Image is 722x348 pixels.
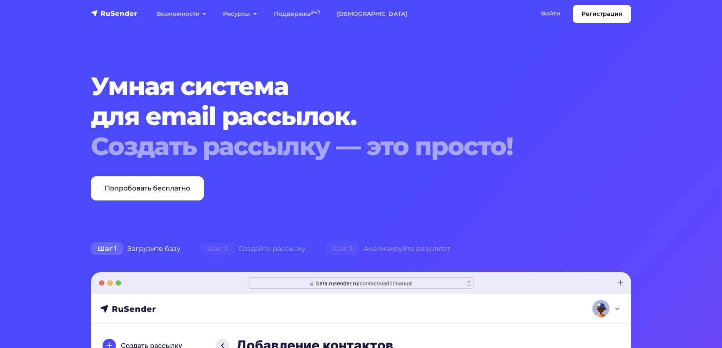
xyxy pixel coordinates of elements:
[328,5,416,23] a: [DEMOGRAPHIC_DATA]
[533,5,569,22] a: Войти
[91,242,123,255] span: Шаг 1
[81,240,191,257] div: Загрузите базу
[191,240,316,257] div: Создайте рассылку
[215,5,265,23] a: Ресурсы
[148,5,215,23] a: Возможности
[201,242,234,255] span: Шаг 2
[91,9,138,18] img: RuSender
[91,131,585,161] div: Создать рассылку — это просто!
[316,240,460,257] div: Анализируйте результат
[91,71,585,161] h1: Умная система для email рассылок.
[266,5,328,23] a: Поддержка24/7
[91,176,204,200] a: Попробовать бесплатно
[573,5,631,23] a: Регистрация
[311,10,320,15] sup: 24/7
[326,242,359,255] span: Шаг 3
